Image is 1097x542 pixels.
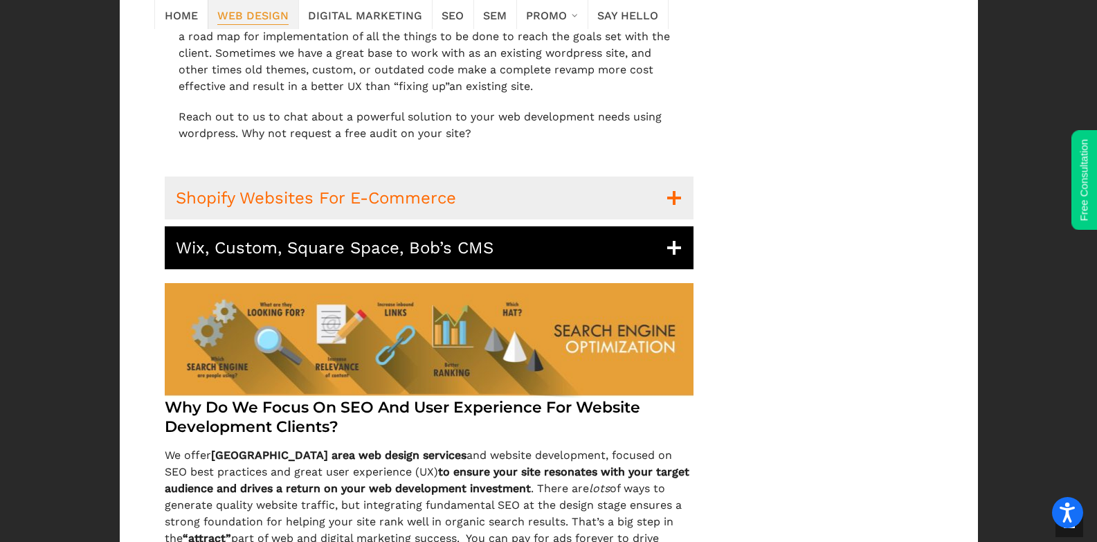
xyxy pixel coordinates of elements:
[165,5,198,24] span: Home
[165,226,693,269] button: Wix, Custom, Square Space, Bob’s CMS
[165,177,693,219] button: Shopify Websites For E-Commerce
[179,109,680,142] p: Reach out to us to chat about a powerful solution to your web development needs using wordpress. ...
[526,5,567,24] span: Promo
[176,186,456,210] span: Shopify Websites For E-Commerce
[483,5,507,24] span: SEM
[165,398,640,436] strong: Why Do We Focus On SEO And User Experience For Website Development Clients?
[176,236,493,260] span: Wix, Custom, Square Space, Bob’s CMS
[589,482,610,495] em: lots
[211,449,466,462] strong: [GEOGRAPHIC_DATA] area web design services
[442,5,464,24] span: SEO
[597,5,658,24] span: Say Hello
[217,5,289,24] span: Web Design
[165,283,693,398] img: Top Edmonton web design company seo optimized website design edmonton. optimized for ranking orga...
[308,5,422,24] span: Digital Marketing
